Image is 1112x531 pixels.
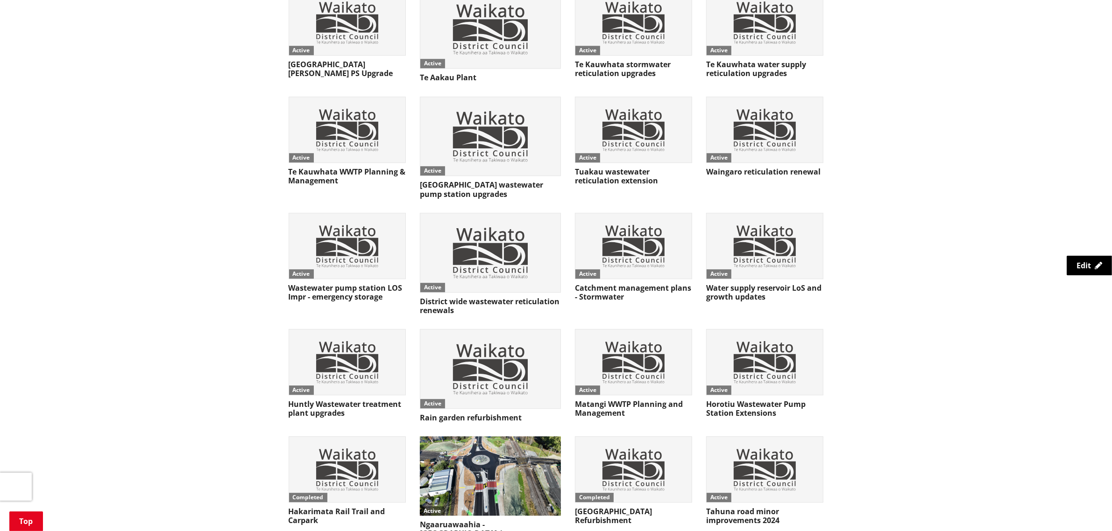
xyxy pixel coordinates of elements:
img: image-fallback.svg [420,329,560,408]
div: Active [707,493,731,502]
a: ActiveTahuna road minor improvements 2024 [706,436,823,525]
div: Active [707,269,731,279]
img: image-fallback.svg [707,97,823,162]
a: ActiveWastewater pump station LOS Impr - emergency storage [289,213,406,302]
a: ActiveWater supply reservoir LoS and growth updates [706,213,823,302]
img: image-fallback.svg [289,213,405,279]
div: Active [707,385,731,395]
a: ActiveTe Kauwhata WWTP Planning & Management [289,97,406,186]
h3: Catchment management plans - Stormwater [575,284,692,301]
img: image-fallback.svg [289,329,405,395]
div: Active [289,46,314,55]
img: image-fallback.svg [420,213,560,292]
a: CompletedHakarimata Rail Trail and Carpark [289,436,406,525]
div: Active [420,59,445,68]
img: image-fallback.svg [289,437,405,502]
a: ActiveDistrict wide wastewater reticulation renewals [420,213,561,315]
h3: Te Kauwhata stormwater reticulation upgrades [575,60,692,78]
a: ActiveWaingaro reticulation renewal [706,97,823,176]
img: image-fallback.svg [575,437,692,502]
h3: [GEOGRAPHIC_DATA] wastewater pump station upgrades [420,181,561,198]
div: Active [420,166,445,175]
a: Top [9,511,43,531]
h3: Tuakau wastewater reticulation extension [575,168,692,185]
h3: Water supply reservoir LoS and growth updates [706,284,823,301]
div: Active [289,153,314,162]
div: Active [575,269,600,279]
div: Active [575,153,600,162]
div: Active [707,153,731,162]
div: Active [420,283,445,292]
a: ActiveHorotiu Wastewater Pump Station Extensions [706,329,823,418]
h3: Horotiu Wastewater Pump Station Extensions [706,400,823,418]
a: ActiveCatchment management plans - Stormwater [575,213,692,302]
a: ActiveTuakau wastewater reticulation extension [575,97,692,186]
div: Completed [289,493,327,502]
img: image-fallback.svg [575,97,692,162]
img: image-fallback.svg [575,329,692,395]
h3: Matangi WWTP Planning and Management [575,400,692,418]
div: Active [289,269,314,279]
div: Active [420,399,445,408]
div: Active [707,46,731,55]
h3: Hakarimata Rail Trail and Carpark [289,507,406,525]
h3: Huntly Wastewater treatment plant upgrades [289,400,406,418]
h3: Rain garden refurbishment [420,413,561,422]
img: image-fallback.svg [420,97,560,176]
a: ActiveMatangi WWTP Planning and Management [575,329,692,418]
h3: Te Kauwhata water supply reticulation upgrades [706,60,823,78]
h3: Te Kauwhata WWTP Planning & Management [289,168,406,185]
div: Active [289,385,314,395]
h3: Waingaro reticulation renewal [706,168,823,176]
a: ActiveRain garden refurbishment [420,329,561,422]
h3: [GEOGRAPHIC_DATA][PERSON_NAME] PS Upgrade [289,60,406,78]
a: ActiveHuntly Wastewater treatment plant upgrades [289,329,406,418]
span: Edit [1077,260,1091,271]
h3: Tahuna road minor improvements 2024 [706,507,823,525]
iframe: Messenger Launcher [1069,492,1103,525]
h3: Wastewater pump station LOS Impr - emergency storage [289,284,406,301]
div: Active [420,506,445,516]
div: Active [575,46,600,55]
img: image-fallback.svg [707,437,823,502]
a: Completed[GEOGRAPHIC_DATA] Refurbishment [575,436,692,525]
div: Completed [575,493,614,502]
img: image-fallback.svg [707,329,823,395]
h3: District wide wastewater reticulation renewals [420,297,561,315]
a: Edit [1067,256,1112,275]
img: Gt Sth Rd Old Taupiri Road Roundabout Ngaruawahia 3 [420,436,561,516]
div: Active [575,385,600,395]
h3: Te Aakau Plant [420,73,561,82]
img: image-fallback.svg [575,213,692,279]
img: image-fallback.svg [707,213,823,279]
a: Active[GEOGRAPHIC_DATA] wastewater pump station upgrades [420,97,561,199]
h3: [GEOGRAPHIC_DATA] Refurbishment [575,507,692,525]
img: image-fallback.svg [289,97,405,162]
